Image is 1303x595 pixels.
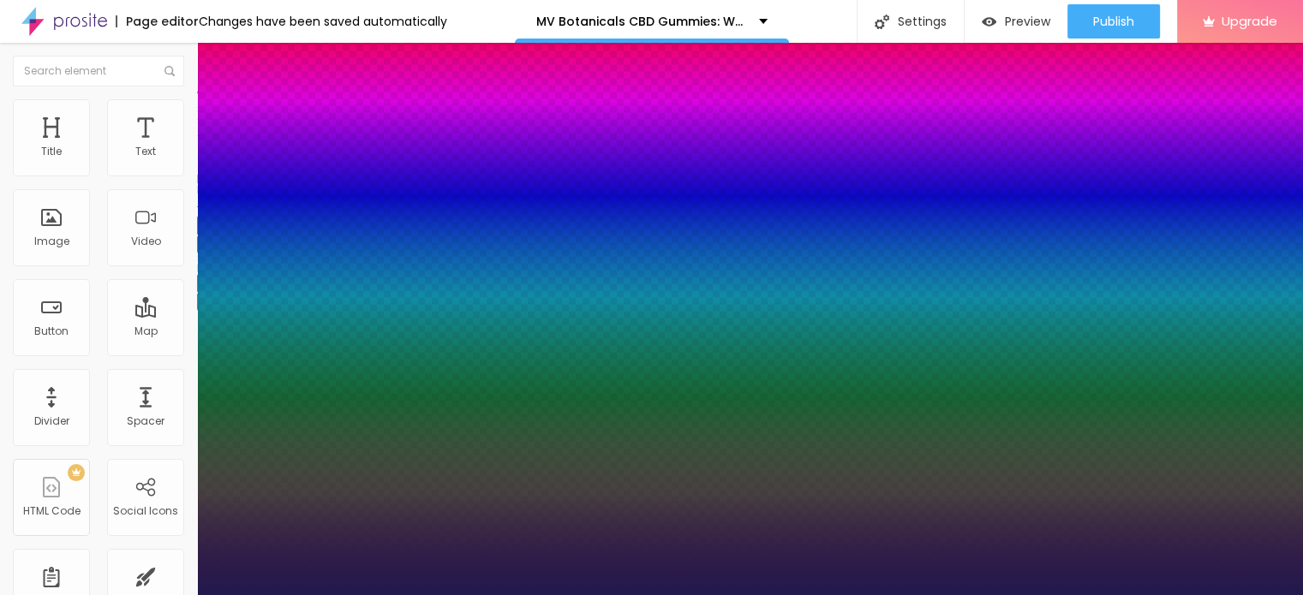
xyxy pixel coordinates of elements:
button: Preview [965,4,1067,39]
div: Title [41,146,62,158]
div: Video [131,235,161,247]
div: Button [34,325,69,337]
button: Publish [1067,4,1160,39]
span: Upgrade [1222,14,1277,28]
div: Social Icons [113,505,178,517]
div: Spacer [127,415,164,427]
input: Search element [13,56,184,86]
div: Changes have been saved automatically [199,15,447,27]
div: Divider [34,415,69,427]
p: MV Botanicals CBD Gummies: We Tested It for 90 Days - the Real Science Behind [536,15,746,27]
div: Image [34,235,69,247]
img: Icone [164,66,175,76]
div: Text [135,146,156,158]
img: view-1.svg [982,15,996,29]
div: Page editor [116,15,199,27]
span: Preview [1005,15,1050,28]
span: Publish [1093,15,1134,28]
img: Icone [875,15,889,29]
div: Map [134,325,158,337]
div: HTML Code [23,505,81,517]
